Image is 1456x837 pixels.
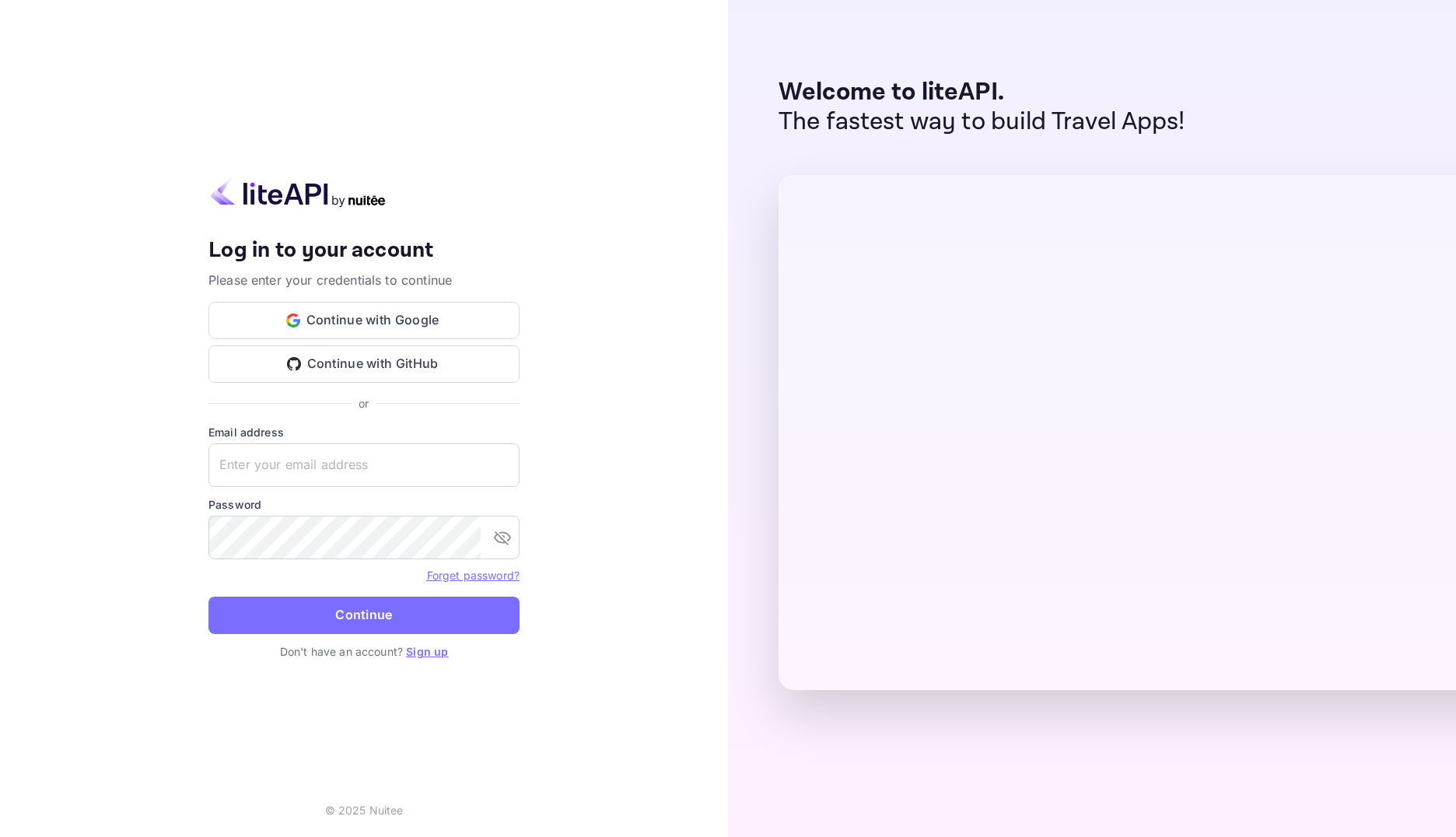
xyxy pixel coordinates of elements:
a: Forget password? [427,569,520,582]
p: The fastest way to build Travel Apps! [779,107,1185,137]
p: Don't have an account? [208,643,520,660]
p: Please enter your credentials to continue [208,271,520,289]
button: Continue with Google [208,302,520,339]
img: liteapi [208,177,387,208]
label: Email address [208,424,520,440]
label: Password [208,496,520,513]
input: Enter your email address [208,443,520,487]
p: Welcome to liteAPI. [779,78,1185,107]
button: toggle password visibility [487,522,518,553]
a: Sign up [406,645,448,658]
p: or [359,395,369,411]
button: Continue with GitHub [208,345,520,383]
a: Forget password? [427,567,520,583]
h4: Log in to your account [208,237,520,264]
button: Continue [208,597,520,634]
p: © 2025 Nuitee [325,802,404,818]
